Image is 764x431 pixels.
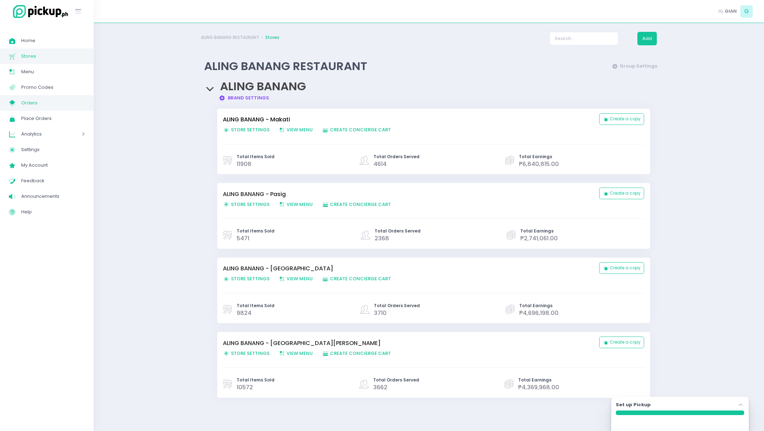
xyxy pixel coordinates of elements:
a: Create Concierge Cart [322,126,400,133]
img: logo [9,4,69,19]
a: Store Settings [223,201,279,208]
span: G [740,5,753,18]
button: Create a copy [599,262,644,274]
button: Create a copy [599,113,644,125]
span: Place Orders [21,114,85,123]
span: Store Settings [223,275,270,282]
span: 5471 [237,234,249,242]
span: Analytics [21,130,62,139]
span: Stores [21,52,85,61]
span: Total Orders Served [374,154,419,160]
span: 2368 [375,234,389,242]
span: Create Concierge Cart [322,201,391,208]
a: Store Settings [223,350,279,357]
span: 4614 [374,160,387,168]
span: Total Earnings [519,303,558,309]
a: Create Concierge Cart [322,201,400,208]
div: ALING BANANG Brand Settings [201,73,657,101]
a: Store Settings [223,126,279,133]
span: Create Concierge Cart [322,126,391,133]
span: Create Concierge Cart [322,275,391,282]
span: Total Items Sold [237,377,274,383]
span: ₱6,840,815.00 [519,160,559,168]
span: Orders [21,98,85,108]
span: ALING BANANG [220,78,306,94]
span: 11908 [237,160,251,168]
span: ₱2,741,061.00 [520,234,558,242]
span: Store Settings [223,126,270,133]
span: GIAN [725,8,737,15]
span: Menu [21,67,85,76]
a: ALING BANANG RESTAURANT [201,34,259,41]
span: Create Concierge Cart [322,350,391,357]
span: Feedback [21,176,85,185]
span: Promo Codes [21,83,85,92]
span: Announcements [21,192,85,201]
span: 9824 [237,309,251,317]
span: 3710 [374,309,387,317]
a: Brand Settings [219,94,269,101]
a: Stores [265,34,279,41]
span: Total Items Sold [237,228,274,234]
span: Total Orders Served [374,303,420,309]
span: Store Settings [223,201,270,208]
a: View Menu [279,201,322,208]
span: My Account [21,161,85,170]
span: 3662 [373,383,387,391]
span: Home [21,36,85,45]
button: Create a copy [599,188,644,199]
button: Create a copy [599,337,644,348]
span: View Menu [279,275,313,282]
a: Group Settings [612,63,657,69]
span: Total Items Sold [237,154,274,160]
a: Store Settings [223,275,279,282]
a: Create Concierge Cart [322,275,400,282]
span: Store Settings [223,350,270,357]
button: Add [637,32,657,45]
a: View Menu [279,126,322,133]
span: ALING BANANG RESTAURANT [204,58,367,74]
a: ALING BANANG - [GEOGRAPHIC_DATA][PERSON_NAME] [223,339,592,347]
span: View Menu [279,201,313,208]
span: Total Orders Served [373,377,419,383]
span: View Menu [279,126,313,133]
input: Search... [550,32,618,45]
a: ALING BANANG - [GEOGRAPHIC_DATA] [223,264,592,273]
label: Set up Pickup [616,401,651,408]
a: View Menu [279,350,322,357]
span: ₱4,696,198.00 [519,309,558,317]
a: View Menu [279,275,322,282]
span: View Menu [279,350,313,357]
span: Total Orders Served [375,228,421,234]
div: ALING BANANG Brand Settings [201,102,657,420]
a: Create Concierge Cart [322,350,400,357]
span: Total Earnings [518,377,559,383]
a: ALING BANANG - Pasig [223,190,592,199]
span: Settings [21,145,85,154]
span: Hi, [718,8,724,15]
span: Total Earnings [520,228,558,234]
a: ALING BANANG - Makati [223,115,592,124]
span: 10572 [237,383,253,391]
span: Total Items Sold [237,303,274,309]
span: Total Earnings [519,154,559,160]
span: Help [21,207,85,217]
span: ₱4,369,968.00 [518,383,559,391]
